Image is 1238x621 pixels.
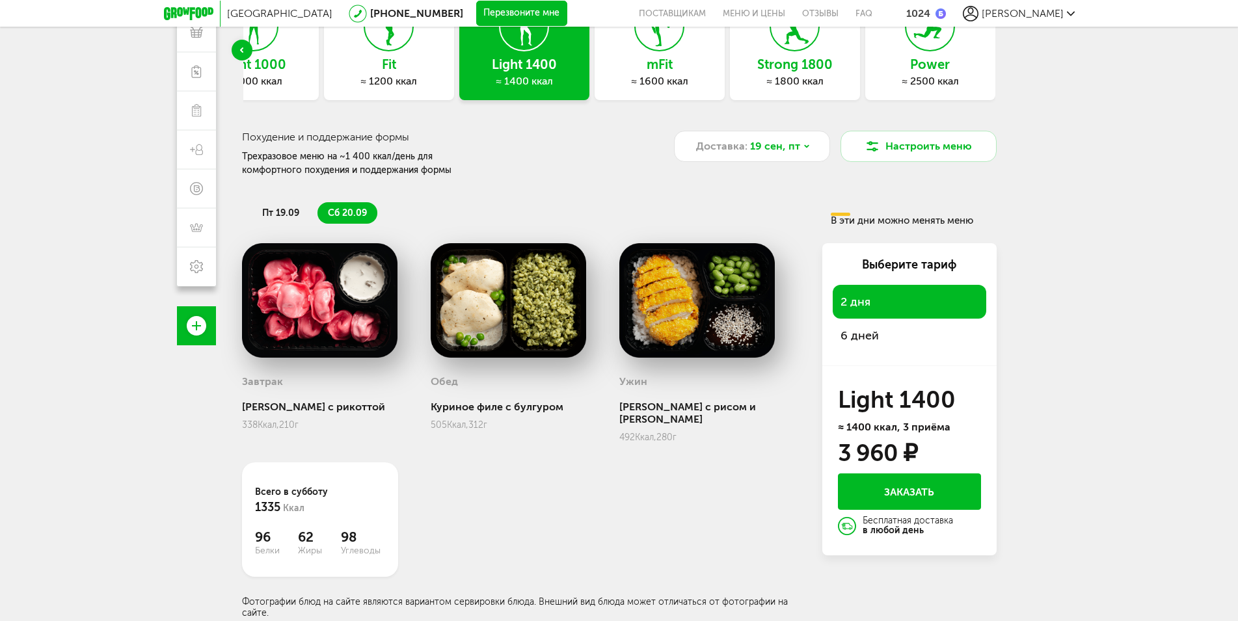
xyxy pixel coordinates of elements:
[370,7,463,20] a: [PHONE_NUMBER]
[341,545,384,556] span: Углеводы
[227,7,332,20] span: [GEOGRAPHIC_DATA]
[255,485,385,516] div: Всего в субботу
[841,131,997,162] button: Настроить меню
[863,516,953,536] div: Бесплатная доставка
[431,419,587,430] div: 505 312
[431,243,587,358] img: big_HiiCm5w86QSjzLpf.png
[283,503,304,514] span: Ккал
[619,375,647,388] h3: Ужин
[189,57,319,72] h3: Light 1000
[982,7,1064,20] span: [PERSON_NAME]
[341,529,384,545] span: 98
[255,545,298,556] span: Белки
[258,419,279,430] span: Ккал,
[255,500,280,514] span: 1335
[831,213,992,226] div: В эти дни можно менять меню
[298,545,341,556] span: Жиры
[863,525,924,536] strong: в любой день
[619,243,775,358] img: big_2fX2LWCYjyJ3431o.png
[838,443,917,464] div: 3 960 ₽
[447,419,468,430] span: Ккал,
[865,75,995,88] div: ≈ 2500 ккал
[838,390,981,410] h3: Light 1400
[242,419,398,430] div: 338 210
[242,243,398,358] img: big_tsROXB5P9kwqKV4s.png
[838,421,950,433] span: ≈ 1400 ккал, 3 приёма
[838,473,981,510] button: Заказать
[841,293,978,311] span: 2 дня
[298,529,341,545] span: 62
[635,432,656,443] span: Ккал,
[459,75,589,88] div: ≈ 1400 ккал
[595,57,725,72] h3: mFit
[841,326,978,345] span: 6 дней
[242,596,801,618] div: Фотографии блюд на сайте являются вариантом сервировки блюда. Внешний вид блюда может отличаться ...
[696,139,747,154] span: Доставка:
[459,57,589,72] h3: Light 1400
[476,1,567,27] button: Перезвоните мне
[328,207,367,218] span: сб 20.09
[483,419,487,430] span: г
[431,375,458,388] h3: Обед
[242,131,645,143] h3: Похудение и поддержание формы
[262,207,299,218] span: пт 19.09
[232,40,252,60] div: Previous slide
[295,419,299,430] span: г
[673,432,677,443] span: г
[242,375,283,388] h3: Завтрак
[750,139,800,154] span: 19 сен, пт
[324,57,454,72] h3: Fit
[865,57,995,72] h3: Power
[619,401,801,425] div: [PERSON_NAME] с рисом и [PERSON_NAME]
[730,57,860,72] h3: Strong 1800
[242,401,398,413] div: [PERSON_NAME] с рикоттой
[242,150,492,177] div: Трехразовое меню на ~1 400 ккал/день для комфортного похудения и поддержания формы
[324,75,454,88] div: ≈ 1200 ккал
[619,432,801,443] div: 492 280
[431,401,587,413] div: Куриное филе с булгуром
[595,75,725,88] div: ≈ 1600 ккал
[906,7,930,20] div: 1024
[833,256,986,273] div: Выберите тариф
[730,75,860,88] div: ≈ 1800 ккал
[189,75,319,88] div: ≈ 1000 ккал
[255,529,298,545] span: 96
[935,8,946,19] img: bonus_b.cdccf46.png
